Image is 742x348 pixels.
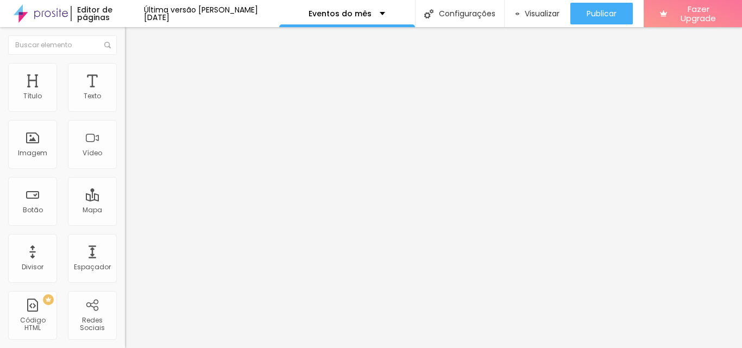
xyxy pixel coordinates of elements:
[18,149,47,157] div: Imagem
[84,92,101,100] div: Texto
[671,4,726,23] span: Fazer Upgrade
[309,10,372,17] p: Eventos do mês
[125,27,742,348] iframe: Editor
[23,92,42,100] div: Título
[570,3,633,24] button: Publicar
[83,206,102,214] div: Mapa
[8,35,117,55] input: Buscar elemento
[587,9,617,18] span: Publicar
[22,263,43,271] div: Divisor
[144,6,279,21] div: Última versão [PERSON_NAME] [DATE]
[525,9,559,18] span: Visualizar
[505,3,570,24] button: Visualizar
[11,317,54,332] div: Código HTML
[104,42,111,48] img: Icone
[424,9,433,18] img: Icone
[83,149,102,157] div: Vídeo
[515,9,519,18] img: view-1.svg
[23,206,43,214] div: Botão
[74,263,111,271] div: Espaçador
[71,6,144,21] div: Editor de páginas
[71,317,114,332] div: Redes Sociais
